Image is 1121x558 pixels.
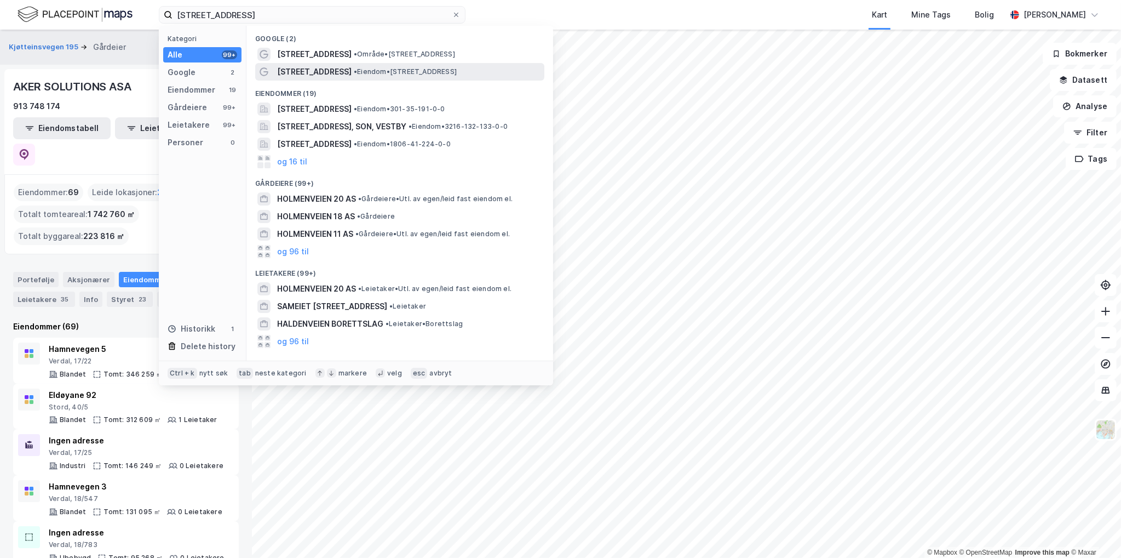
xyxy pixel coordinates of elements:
span: [STREET_ADDRESS] [277,138,352,151]
span: [STREET_ADDRESS] [277,103,352,116]
span: Gårdeiere [357,212,395,221]
div: Blandet [60,508,86,516]
div: Personer [168,136,203,149]
a: Mapbox [927,549,957,556]
div: Totalt tomteareal : [14,206,139,223]
div: Eiendommer [119,272,188,287]
div: Ingen adresse [49,434,223,447]
span: • [389,302,393,310]
div: neste kategori [255,369,307,378]
span: [STREET_ADDRESS] [277,48,352,61]
input: Søk på adresse, matrikkel, gårdeiere, leietakere eller personer [173,7,452,23]
div: AKER SOLUTIONS ASA [13,78,133,95]
div: Ingen adresse [49,526,225,539]
button: Analyse [1053,95,1117,117]
div: 23 [136,294,148,305]
div: Transaksjoner [157,292,233,307]
span: • [358,195,361,203]
span: Gårdeiere • Utl. av egen/leid fast eiendom el. [358,195,513,203]
div: Google [168,66,196,79]
div: Historikk [168,322,215,335]
span: [STREET_ADDRESS] [277,65,352,78]
button: Bokmerker [1043,43,1117,65]
span: HOLMENVEIEN 11 AS [277,227,353,241]
div: Eiendommer (19) [246,81,553,100]
span: Eiendom • 3216-132-133-0-0 [409,122,508,131]
span: HOLMENVEIEN 18 AS [277,210,355,223]
button: Kjøtteinsvegen 195 [9,42,81,53]
div: 99+ [222,121,237,129]
div: Google (2) [246,26,553,45]
div: Alle [168,48,182,61]
div: Kart [872,8,887,21]
div: Leide lokasjoner : [88,184,166,201]
div: Tomt: 312 609 ㎡ [104,415,161,424]
div: nytt søk [199,369,228,378]
div: Mine Tags [911,8,951,21]
div: 0 [228,138,237,147]
div: Verdal, 18/547 [49,494,222,503]
div: Leietakere [13,292,75,307]
div: Leietakere [168,118,210,132]
div: Gårdeiere [168,101,207,114]
div: Eiendommer : [14,184,83,201]
div: 19 [228,86,237,94]
button: Leietakertabell [115,117,212,139]
span: Område • [STREET_ADDRESS] [354,50,455,59]
span: 69 [68,186,79,199]
span: • [355,230,359,238]
div: Info [79,292,102,307]
div: Delete history [181,340,235,353]
div: Verdal, 18/783 [49,540,225,549]
div: 0 Leietakere [180,462,223,470]
div: Tomt: 131 095 ㎡ [104,508,160,516]
div: markere [338,369,367,378]
div: Hamnevegen 5 [49,343,219,356]
div: Tomt: 346 259 ㎡ [104,370,163,379]
span: Leietaker • Utl. av egen/leid fast eiendom el. [358,284,511,293]
div: 99+ [222,103,237,112]
div: Verdal, 17/22 [49,357,219,366]
div: Styret [107,292,153,307]
iframe: Chat Widget [1066,505,1121,558]
span: • [354,140,357,148]
div: Hamnevegen 3 [49,480,222,493]
div: Verdal, 17/25 [49,448,223,457]
div: Eiendommer [168,83,215,96]
div: Gårdeier [93,41,126,54]
button: Datasett [1050,69,1117,91]
button: Filter [1064,122,1117,144]
div: 2 [228,68,237,77]
div: tab [237,368,253,379]
span: Leietaker • Borettslag [386,320,463,328]
a: OpenStreetMap [959,549,1013,556]
span: Eiendom • 1806-41-224-0-0 [354,140,451,149]
div: Portefølje [13,272,59,287]
span: 2 [157,186,162,199]
div: 0 Leietakere [178,508,222,516]
div: Tomt: 146 249 ㎡ [104,462,162,470]
span: • [354,105,357,113]
div: esc [411,368,428,379]
a: Improve this map [1015,549,1070,556]
button: og 96 til [277,335,309,348]
div: Blandet [60,370,86,379]
div: Aksjonærer [63,272,114,287]
div: 1 Leietaker [179,415,217,424]
span: Leietaker [389,302,426,311]
div: Eldøyane 92 [49,389,217,402]
div: 913 748 174 [13,100,60,113]
span: Gårdeiere • Utl. av egen/leid fast eiendom el. [355,230,510,238]
span: • [409,122,412,130]
div: Eiendommer (69) [13,320,239,333]
button: og 16 til [277,155,307,168]
span: HOLMENVEIEN 20 AS [277,192,356,206]
div: [PERSON_NAME] [1024,8,1086,21]
span: 223 816 ㎡ [83,230,124,243]
div: Leietakere (99+) [246,260,553,280]
button: Tags [1066,148,1117,170]
div: Industri [60,462,86,470]
span: [STREET_ADDRESS], SON, VESTBY [277,120,406,133]
img: Z [1095,419,1116,440]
